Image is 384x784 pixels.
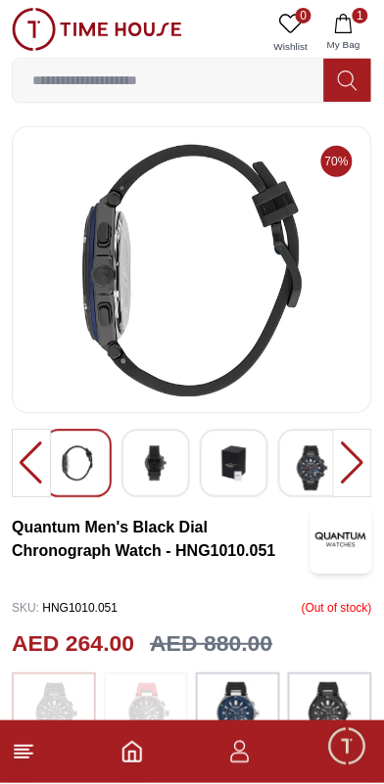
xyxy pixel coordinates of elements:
p: ( Out of stock ) [302,594,372,623]
button: 1My Bag [315,8,372,58]
img: ... [29,683,78,746]
img: Quantum Men's Black Dial Chronograph Watch - HNG1010.051 [216,446,252,482]
h3: Quantum Men's Black Dial Chronograph Watch - HNG1010.051 [12,517,311,564]
img: ... [306,683,355,746]
img: Quantum Men's Black Dial Chronograph Watch - HNG1010.051 [60,446,95,482]
p: HNG1010.051 [12,594,118,623]
img: ... [121,683,170,746]
span: Wishlist [266,39,315,54]
span: 70% [321,146,353,177]
img: Quantum Men's Black Dial Chronograph Watch - HNG1010.051 [311,506,372,575]
div: Chat Widget [326,726,369,769]
img: ... [214,683,263,746]
h3: AED 880.00 [150,627,272,662]
a: 0Wishlist [266,8,315,58]
img: Quantum Men's Black Dial Chronograph Watch - HNG1010.051 [28,143,356,397]
img: Quantum Men's Black Dial Chronograph Watch - HNG1010.051 [295,446,330,491]
img: Quantum Men's Black Dial Chronograph Watch - HNG1010.051 [138,446,173,482]
h2: AED 264.00 [12,627,134,662]
span: My Bag [319,37,368,52]
a: Home [120,741,144,764]
span: 1 [353,8,368,23]
span: SKU : [12,602,39,616]
span: 0 [296,8,312,23]
img: ... [12,8,182,51]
